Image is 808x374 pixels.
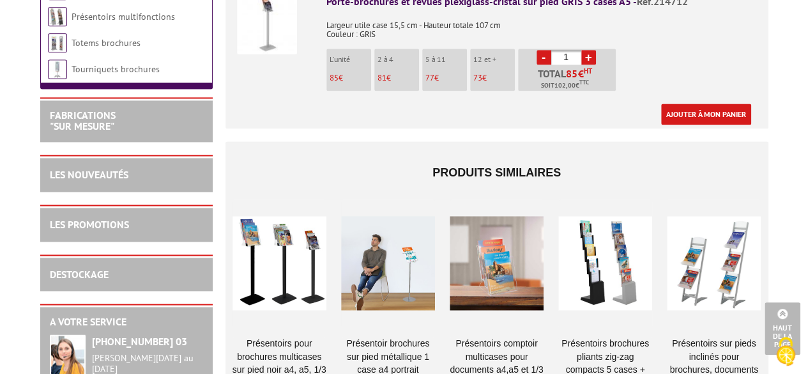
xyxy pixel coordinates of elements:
[425,55,467,64] p: 5 à 11
[566,68,578,79] span: 85
[330,74,371,82] p: €
[765,302,800,355] a: Haut de la page
[473,55,515,64] p: 12 et +
[377,74,419,82] p: €
[326,12,757,39] p: Largeur utile case 15,5 cm - Hauteur totale 107 cm Couleur : GRIS
[50,109,116,133] a: FABRICATIONS"Sur Mesure"
[48,59,67,79] img: Tourniquets brochures
[377,55,419,64] p: 2 à 4
[377,72,386,83] span: 81
[50,268,109,281] a: DESTOCKAGE
[581,50,596,65] a: +
[770,336,802,368] img: Cookies (fenêtre modale)
[72,63,160,75] a: Tourniquets brochures
[72,11,175,22] a: Présentoirs multifonctions
[48,33,67,52] img: Totems brochures
[541,81,589,91] span: Soit €
[763,331,808,374] button: Cookies (fenêtre modale)
[584,66,592,75] sup: HT
[579,79,589,86] sup: TTC
[48,7,67,26] img: Présentoirs multifonctions
[473,72,482,83] span: 73
[425,72,434,83] span: 77
[92,352,203,374] div: [PERSON_NAME][DATE] au [DATE]
[50,316,203,328] h2: A votre service
[578,68,584,79] span: €
[432,166,561,179] span: Produits similaires
[537,50,551,65] a: -
[521,68,616,91] p: Total
[50,218,129,231] a: LES PROMOTIONS
[92,335,187,348] strong: [PHONE_NUMBER] 03
[473,74,515,82] p: €
[330,72,339,83] span: 85
[661,104,751,125] a: Ajouter à mon panier
[50,168,128,181] a: LES NOUVEAUTÉS
[554,81,576,91] span: 102,00
[425,74,467,82] p: €
[72,37,141,49] a: Totems brochures
[330,55,371,64] p: L'unité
